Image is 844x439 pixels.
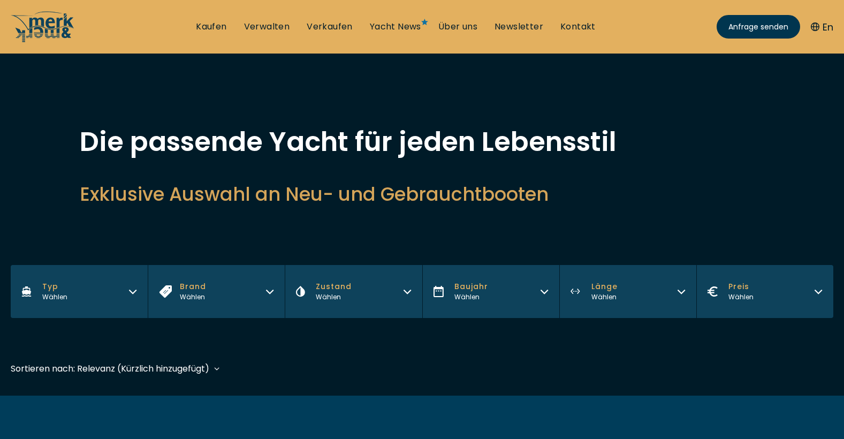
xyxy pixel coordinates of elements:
div: Sortieren nach: Relevanz (Kürzlich hinzugefügt) [11,362,209,375]
span: Typ [42,281,67,292]
div: Wählen [180,292,206,302]
button: En [811,20,833,34]
button: TypWählen [11,265,148,318]
a: Kaufen [196,21,226,33]
div: Wählen [728,292,754,302]
span: Baujahr [454,281,488,292]
button: LängeWählen [559,265,696,318]
h1: Die passende Yacht für jeden Lebensstil [80,128,765,155]
button: ZustandWählen [285,265,422,318]
span: Anfrage senden [728,21,788,33]
div: Wählen [454,292,488,302]
a: Anfrage senden [717,15,800,39]
a: Verwalten [244,21,290,33]
div: Wählen [42,292,67,302]
div: Wählen [316,292,352,302]
span: Länge [591,281,618,292]
button: PreisWählen [696,265,833,318]
a: Kontakt [560,21,596,33]
button: BaujahrWählen [422,265,559,318]
div: Wählen [591,292,618,302]
a: Newsletter [495,21,543,33]
button: BrandWählen [148,265,285,318]
a: Verkaufen [307,21,353,33]
a: Über uns [438,21,477,33]
span: Preis [728,281,754,292]
span: Zustand [316,281,352,292]
span: Brand [180,281,206,292]
a: Yacht News [370,21,421,33]
h2: Exklusive Auswahl an Neu- und Gebrauchtbooten [80,181,765,207]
